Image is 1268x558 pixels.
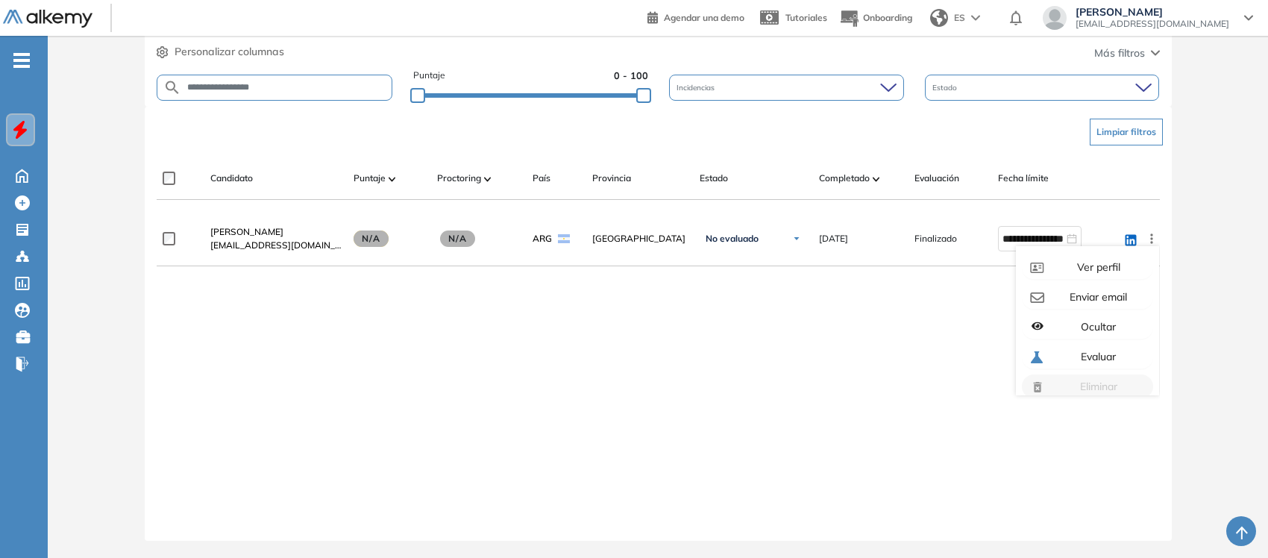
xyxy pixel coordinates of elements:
button: Onboarding [839,2,912,34]
span: [PERSON_NAME] [1076,6,1229,18]
span: Evaluación [914,172,959,185]
span: Candidato [210,172,253,185]
span: Enviar email [1067,290,1127,304]
button: Ocultar [1022,315,1153,339]
span: Incidencias [677,82,718,93]
button: Ver perfil [1022,255,1153,279]
span: [EMAIL_ADDRESS][DOMAIN_NAME] [1076,18,1229,30]
img: arrow [971,15,980,21]
span: Evaluar [1078,350,1116,363]
img: SEARCH_ALT [163,78,181,97]
img: ARG [558,234,570,243]
span: Estado [700,172,728,185]
button: Limpiar filtros [1090,119,1163,145]
a: Agendar una demo [647,7,744,25]
span: [GEOGRAPHIC_DATA] [592,232,688,245]
img: Ícono de flecha [792,234,801,243]
span: 0 - 100 [614,69,648,83]
span: Proctoring [437,172,481,185]
div: Incidencias [669,75,904,101]
span: No evaluado [706,233,759,245]
i: - [13,59,30,62]
img: [missing "en.ARROW_ALT" translation] [389,177,396,181]
span: Personalizar columnas [175,44,284,60]
span: Ver perfil [1074,260,1120,274]
span: N/A [440,231,476,247]
span: [EMAIL_ADDRESS][DOMAIN_NAME] [210,239,342,252]
span: Tutoriales [785,12,827,23]
span: Finalizado [914,232,957,245]
button: Personalizar columnas [157,44,284,60]
span: Onboarding [863,12,912,23]
img: [missing "en.ARROW_ALT" translation] [873,177,880,181]
button: Enviar email [1022,285,1153,309]
span: Estado [932,82,960,93]
span: [DATE] [819,232,848,245]
button: Eliminar [1022,374,1153,398]
span: ARG [533,232,552,245]
span: ES [954,11,965,25]
div: Estado [925,75,1160,101]
img: Logo [3,10,92,28]
span: [PERSON_NAME] [210,226,283,237]
img: world [930,9,948,27]
div: Widget de chat [1001,386,1268,558]
a: [PERSON_NAME] [210,225,342,239]
span: Más filtros [1094,46,1145,61]
span: Provincia [592,172,631,185]
span: Agendar una demo [664,12,744,23]
button: Evaluar [1022,345,1153,369]
span: Fecha límite [998,172,1049,185]
span: Puntaje [354,172,386,185]
span: País [533,172,550,185]
button: Más filtros [1094,46,1160,61]
img: [missing "en.ARROW_ALT" translation] [484,177,492,181]
span: Ocultar [1078,320,1116,333]
iframe: Chat Widget [1001,386,1268,558]
span: Puntaje [413,69,445,83]
span: N/A [354,231,389,247]
span: Completado [819,172,870,185]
